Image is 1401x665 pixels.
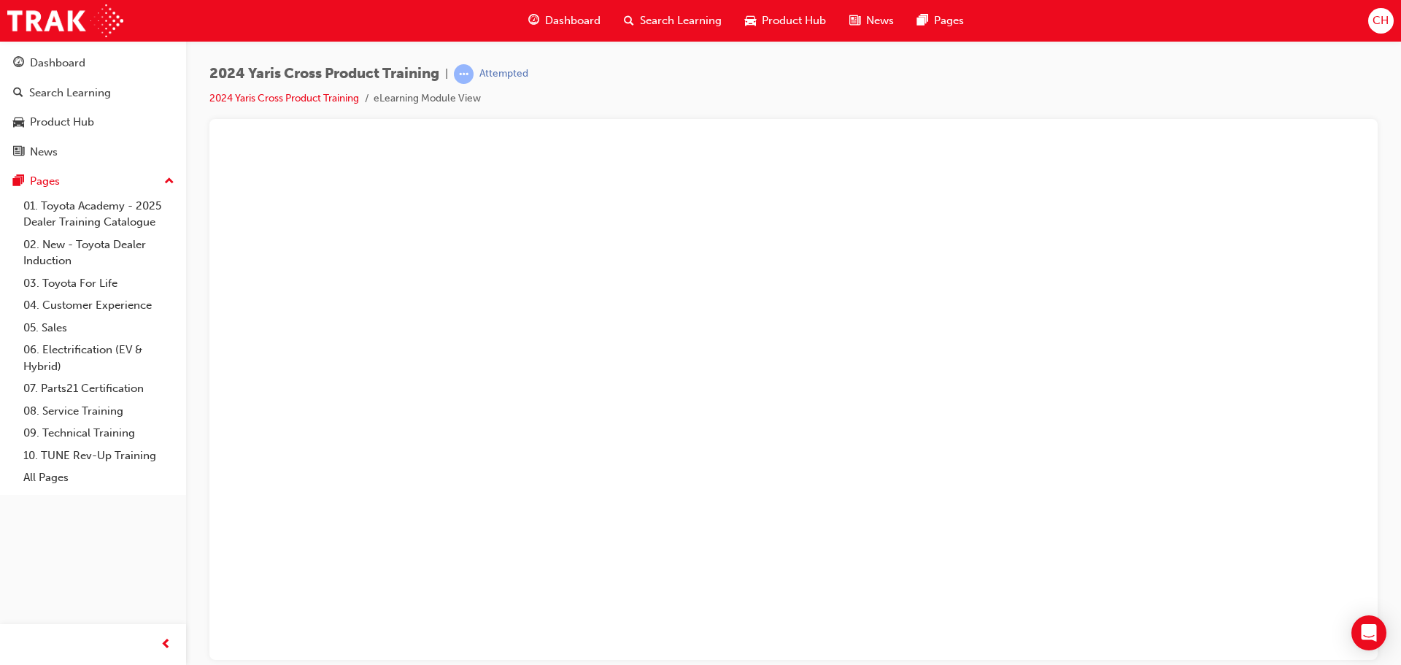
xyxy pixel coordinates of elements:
span: search-icon [624,12,634,30]
span: 2024 Yaris Cross Product Training [209,66,439,82]
button: DashboardSearch LearningProduct HubNews [6,47,180,168]
a: 01. Toyota Academy - 2025 Dealer Training Catalogue [18,195,180,234]
span: pages-icon [917,12,928,30]
span: Search Learning [640,12,722,29]
div: Attempted [479,67,528,81]
a: guage-iconDashboard [517,6,612,36]
div: News [30,144,58,161]
div: Open Intercom Messenger [1351,615,1386,650]
img: Trak [7,4,123,37]
li: eLearning Module View [374,91,481,107]
span: car-icon [745,12,756,30]
a: news-iconNews [838,6,906,36]
span: learningRecordVerb_ATTEMPT-icon [454,64,474,84]
span: search-icon [13,87,23,100]
span: up-icon [164,172,174,191]
a: car-iconProduct Hub [733,6,838,36]
span: guage-icon [13,57,24,70]
span: prev-icon [161,636,171,654]
span: car-icon [13,116,24,129]
span: | [445,66,448,82]
span: news-icon [13,146,24,159]
a: pages-iconPages [906,6,976,36]
button: Pages [6,168,180,195]
span: pages-icon [13,175,24,188]
span: CH [1373,12,1389,29]
a: All Pages [18,466,180,489]
a: Dashboard [6,50,180,77]
a: 02. New - Toyota Dealer Induction [18,234,180,272]
span: News [866,12,894,29]
a: 07. Parts21 Certification [18,377,180,400]
button: CH [1368,8,1394,34]
div: Product Hub [30,114,94,131]
a: 09. Technical Training [18,422,180,445]
a: News [6,139,180,166]
span: guage-icon [528,12,539,30]
a: search-iconSearch Learning [612,6,733,36]
a: 10. TUNE Rev-Up Training [18,445,180,467]
a: 08. Service Training [18,400,180,423]
div: Search Learning [29,85,111,101]
span: news-icon [849,12,860,30]
div: Pages [30,173,60,190]
a: 06. Electrification (EV & Hybrid) [18,339,180,377]
span: Pages [934,12,964,29]
a: 05. Sales [18,317,180,339]
a: 03. Toyota For Life [18,272,180,295]
a: Product Hub [6,109,180,136]
span: Dashboard [545,12,601,29]
div: Dashboard [30,55,85,72]
a: 2024 Yaris Cross Product Training [209,92,359,104]
a: 04. Customer Experience [18,294,180,317]
span: Product Hub [762,12,826,29]
a: Search Learning [6,80,180,107]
